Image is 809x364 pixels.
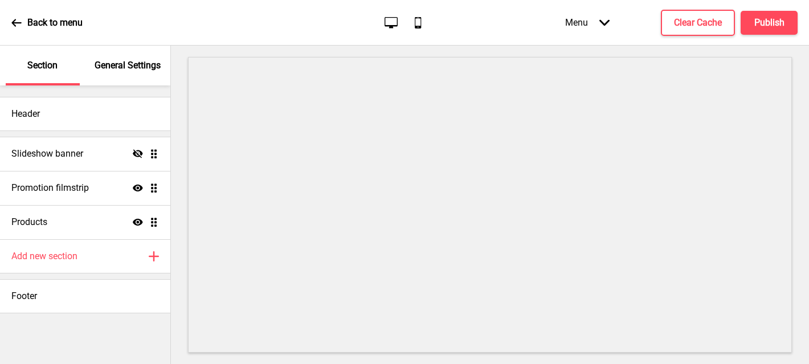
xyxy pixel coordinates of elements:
h4: Clear Cache [674,17,722,29]
h4: Promotion filmstrip [11,182,89,194]
div: Menu [554,6,621,39]
a: Back to menu [11,7,83,38]
h4: Add new section [11,250,77,263]
p: Section [27,59,58,72]
p: Back to menu [27,17,83,29]
h4: Header [11,108,40,120]
h4: Slideshow banner [11,148,83,160]
h4: Publish [754,17,785,29]
p: General Settings [95,59,161,72]
h4: Footer [11,290,37,302]
button: Clear Cache [661,10,735,36]
button: Publish [741,11,798,35]
h4: Products [11,216,47,228]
